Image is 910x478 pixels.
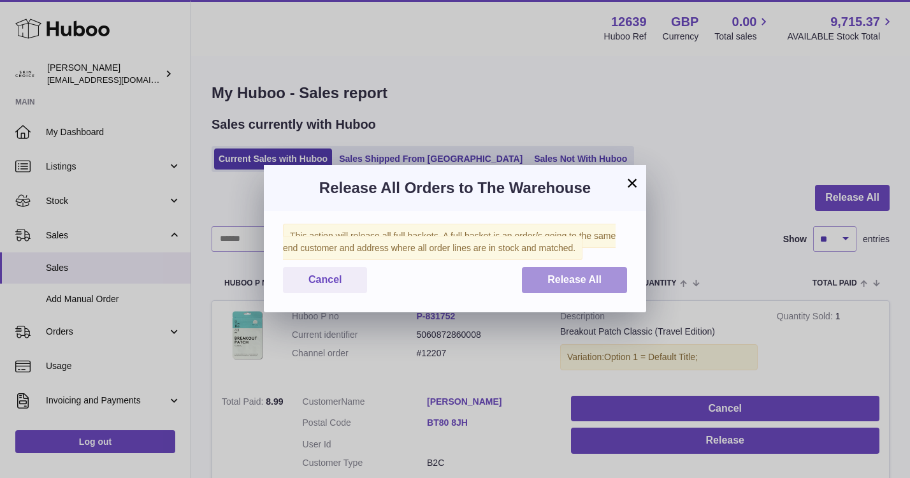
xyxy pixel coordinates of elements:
[283,178,627,198] h3: Release All Orders to The Warehouse
[625,175,640,191] button: ×
[547,274,602,285] span: Release All
[308,274,342,285] span: Cancel
[283,267,367,293] button: Cancel
[283,224,616,260] span: This action will release all full baskets. A full basket is an order/s going to the same end cust...
[522,267,627,293] button: Release All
